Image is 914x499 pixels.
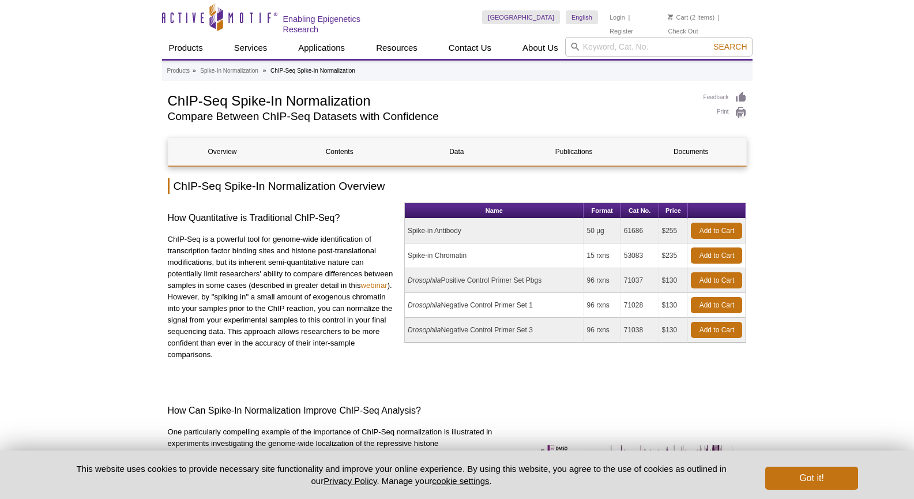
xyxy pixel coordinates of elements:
[270,67,355,74] li: ChIP-Seq Spike-In Normalization
[283,14,398,35] h2: Enabling Epigenetics Research
[403,138,511,166] a: Data
[659,293,689,318] td: $130
[704,91,747,104] a: Feedback
[668,10,714,24] li: (2 items)
[659,318,689,343] td: $130
[691,247,742,264] a: Add to Cart
[168,234,396,361] p: ChIP-Seq is a powerful tool for genome-wide identification of transcription factor binding sites ...
[168,404,747,418] h3: How Can Spike-In Normalization Improve ChIP-Seq Analysis?
[718,10,720,24] li: |
[659,268,689,293] td: $130
[584,268,620,293] td: 96 rxns
[57,463,747,487] p: This website uses cookies to provide necessary site functionality and improve your online experie...
[162,37,210,59] a: Products
[691,223,742,239] a: Add to Cart
[668,13,688,21] a: Cart
[227,37,274,59] a: Services
[405,243,584,268] td: Spike-in Chromatin
[405,268,584,293] td: Positive Control Primer Set Pbgs
[621,268,659,293] td: 71037
[432,476,489,486] button: cookie settings
[408,326,441,334] i: Drosophila
[405,219,584,243] td: Spike-in Antibody
[610,27,633,35] a: Register
[405,293,584,318] td: Negative Control Primer Set 1
[408,301,441,309] i: Drosophila
[193,67,196,74] li: »
[628,10,630,24] li: |
[584,219,620,243] td: 50 µg
[691,297,742,313] a: Add to Cart
[691,272,742,288] a: Add to Cart
[659,203,689,219] th: Price
[360,281,387,290] a: webinar
[584,318,620,343] td: 96 rxns
[584,203,620,219] th: Format
[621,293,659,318] td: 71028
[520,138,628,166] a: Publications
[408,276,441,284] i: Drosophila
[621,203,659,219] th: Cat No.
[405,318,584,343] td: Negative Control Primer Set 3
[405,203,584,219] th: Name
[621,219,659,243] td: 61686
[621,318,659,343] td: 71038
[516,37,565,59] a: About Us
[291,37,352,59] a: Applications
[704,107,747,119] a: Print
[584,293,620,318] td: 96 rxns
[285,138,394,166] a: Contents
[637,138,745,166] a: Documents
[168,138,277,166] a: Overview
[566,10,598,24] a: English
[621,243,659,268] td: 53083
[668,14,673,20] img: Your Cart
[167,66,190,76] a: Products
[691,322,742,338] a: Add to Cart
[168,178,747,194] h2: ChIP-Seq Spike-In Normalization Overview
[168,211,396,225] h3: How Quantitative is Traditional ChIP-Seq?
[668,27,698,35] a: Check Out
[713,42,747,51] span: Search
[324,476,377,486] a: Privacy Policy
[565,37,753,57] input: Keyword, Cat. No.
[710,42,750,52] button: Search
[442,37,498,59] a: Contact Us
[168,91,692,108] h1: ChIP-Seq Spike-In Normalization
[765,467,857,490] button: Got it!
[482,10,560,24] a: [GEOGRAPHIC_DATA]
[659,243,689,268] td: $235
[168,111,692,122] h2: Compare Between ChIP-Seq Datasets with Confidence
[263,67,266,74] li: »
[584,243,620,268] td: 15 rxns
[610,13,625,21] a: Login
[200,66,258,76] a: Spike-In Normalization
[168,426,501,496] p: One particularly compelling example of the importance of ChIP-Seq normalization is illustrated in...
[659,219,689,243] td: $255
[369,37,424,59] a: Resources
